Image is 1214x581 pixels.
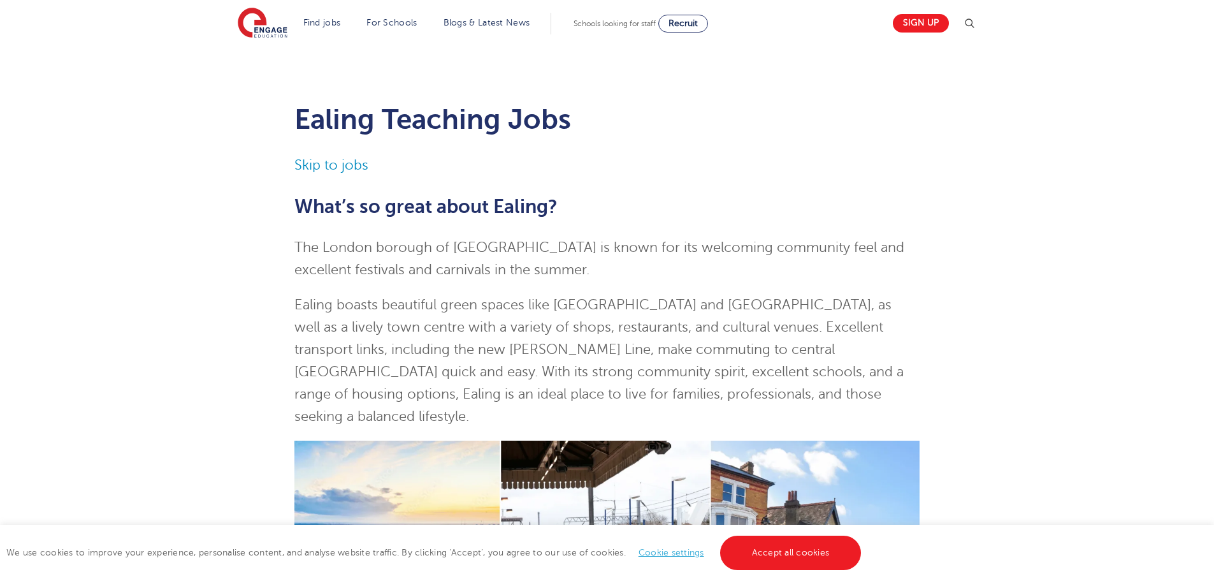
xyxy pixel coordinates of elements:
[294,196,558,217] span: What’s so great about Ealing?
[294,103,920,135] h1: Ealing Teaching Jobs
[893,14,949,33] a: Sign up
[668,18,698,28] span: Recruit
[444,18,530,27] a: Blogs & Latest News
[658,15,708,33] a: Recruit
[303,18,341,27] a: Find jobs
[238,8,287,40] img: Engage Education
[720,536,862,570] a: Accept all cookies
[294,294,920,428] p: Ealing boasts beautiful green spaces like [GEOGRAPHIC_DATA] and [GEOGRAPHIC_DATA], as well as a l...
[294,158,368,173] a: Skip to jobs
[366,18,417,27] a: For Schools
[639,548,704,557] a: Cookie settings
[574,19,656,28] span: Schools looking for staff
[6,548,864,557] span: We use cookies to improve your experience, personalise content, and analyse website traffic. By c...
[294,240,904,277] span: The London borough of [GEOGRAPHIC_DATA] is known for its welcoming community feel and excellent f...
